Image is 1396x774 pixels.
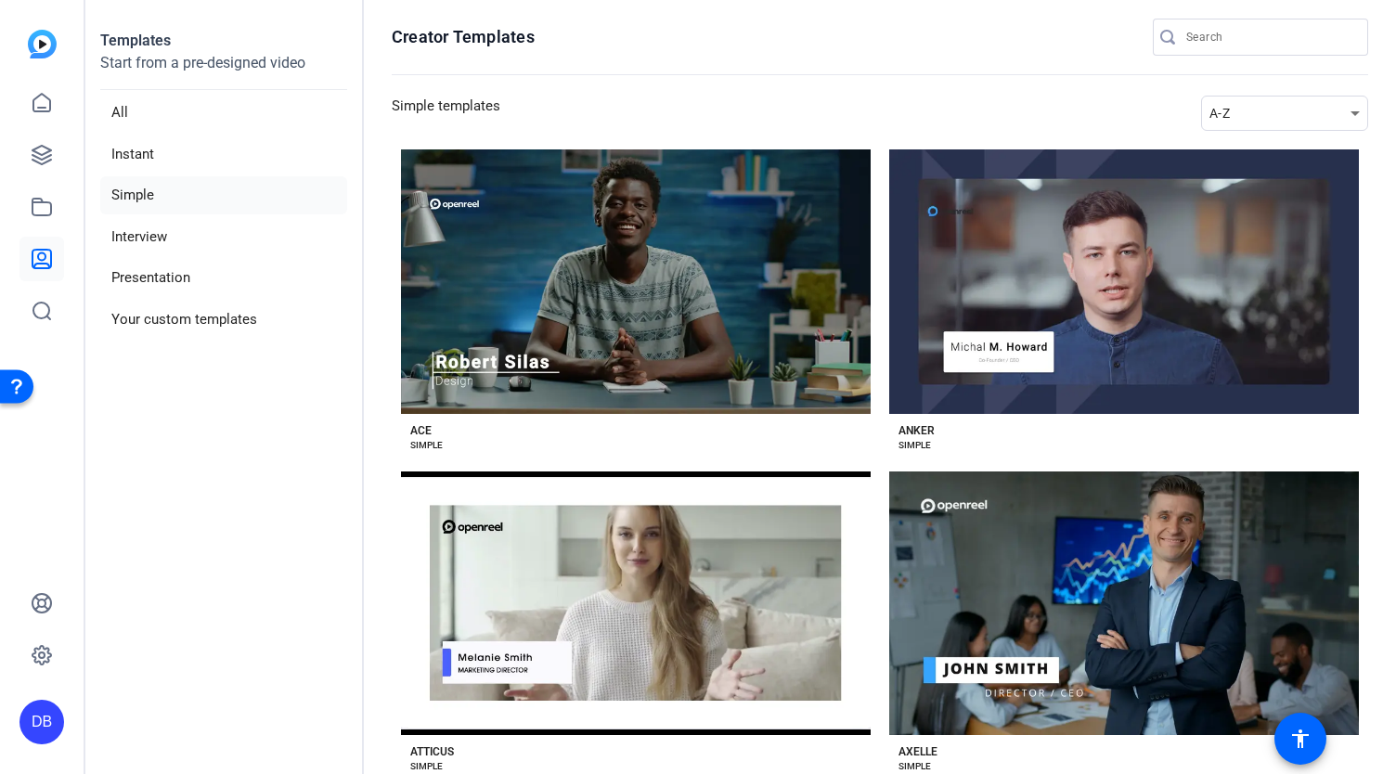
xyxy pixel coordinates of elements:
div: AXELLE [898,744,937,759]
p: Start from a pre-designed video [100,52,347,90]
strong: Templates [100,32,171,49]
h1: Creator Templates [392,26,535,48]
li: Presentation [100,259,347,297]
button: Template image [889,471,1359,736]
div: SIMPLE [410,759,443,774]
img: blue-gradient.svg [28,30,57,58]
li: Your custom templates [100,301,347,339]
li: Instant [100,135,347,174]
button: Template image [889,149,1359,414]
div: ATTICUS [410,744,454,759]
input: Search [1186,26,1353,48]
h3: Simple templates [392,96,500,131]
li: Simple [100,176,347,214]
span: A-Z [1209,106,1230,121]
button: Template image [401,149,871,414]
li: All [100,94,347,132]
div: DB [19,700,64,744]
div: SIMPLE [898,438,931,453]
button: Template image [401,471,871,736]
div: SIMPLE [410,438,443,453]
div: ANKER [898,423,935,438]
mat-icon: accessibility [1289,728,1312,750]
div: SIMPLE [898,759,931,774]
div: ACE [410,423,432,438]
li: Interview [100,218,347,256]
